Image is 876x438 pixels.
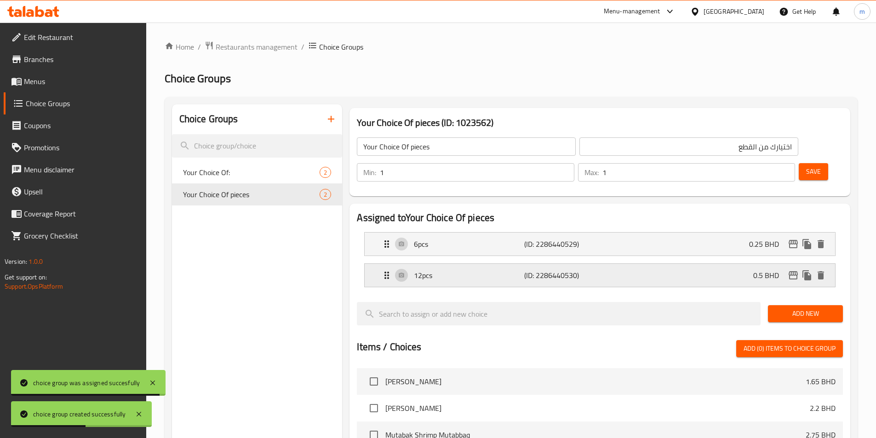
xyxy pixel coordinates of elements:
p: Max: [584,167,599,178]
span: Get support on: [5,271,47,283]
span: [PERSON_NAME] [385,376,806,387]
input: search [172,134,343,158]
p: (ID: 2286440530) [524,270,598,281]
span: Choice Groups [165,68,231,89]
span: m [859,6,865,17]
div: [GEOGRAPHIC_DATA] [704,6,764,17]
span: Your Choice Of pieces [183,189,320,200]
span: Select choice [364,372,384,391]
a: Choice Groups [4,92,146,114]
span: Add New [775,308,836,319]
a: Support.OpsPlatform [5,280,63,292]
p: 2.2 BHD [810,403,836,414]
span: Edit Restaurant [24,32,139,43]
p: Min: [363,167,376,178]
span: Select choice [364,398,384,418]
input: search [357,302,761,325]
span: Coupons [24,120,139,131]
button: duplicate [800,237,814,251]
button: edit [786,237,800,251]
button: edit [786,268,800,282]
div: choice group was assigned succesfully [33,378,140,388]
a: Home [165,41,194,52]
span: Grocery Checklist [24,230,139,241]
a: Branches [4,48,146,70]
a: Promotions [4,137,146,159]
span: Branches [24,54,139,65]
a: Restaurants management [205,41,298,53]
p: 0.25 BHD [749,239,786,250]
li: Expand [357,228,843,260]
span: Coverage Report [24,208,139,219]
div: Menu-management [604,6,660,17]
button: Add New [768,305,843,322]
a: Coupons [4,114,146,137]
div: Expand [365,264,835,287]
span: Menus [24,76,139,87]
span: Choice Groups [319,41,363,52]
div: Choices [320,189,331,200]
button: Save [799,163,828,180]
span: [PERSON_NAME] [385,403,810,414]
h2: Assigned to Your Choice Of pieces [357,211,843,225]
span: 2 [320,190,331,199]
li: / [198,41,201,52]
p: 0.5 BHD [753,270,786,281]
span: 2 [320,168,331,177]
p: 6pcs [414,239,524,250]
li: Expand [357,260,843,291]
button: duplicate [800,268,814,282]
button: delete [814,268,828,282]
div: Expand [365,233,835,256]
li: / [301,41,304,52]
span: Promotions [24,142,139,153]
span: 1.0.0 [29,256,43,267]
a: Menu disclaimer [4,159,146,181]
span: Upsell [24,186,139,197]
div: Your Choice Of:2 [172,161,343,183]
span: Add (0) items to choice group [744,343,836,354]
button: delete [814,237,828,251]
a: Menus [4,70,146,92]
h2: Items / Choices [357,340,421,354]
h2: Choice Groups [179,112,238,126]
h3: Your Choice Of pieces (ID: 1023562) [357,115,843,130]
p: 1.65 BHD [806,376,836,387]
span: Save [806,166,821,177]
nav: breadcrumb [165,41,858,53]
span: Menu disclaimer [24,164,139,175]
button: Add (0) items to choice group [736,340,843,357]
span: Your Choice Of: [183,167,320,178]
div: choice group created successfully [33,409,126,419]
p: (ID: 2286440529) [524,239,598,250]
p: 12pcs [414,270,524,281]
span: Restaurants management [216,41,298,52]
span: Choice Groups [26,98,139,109]
div: Choices [320,167,331,178]
a: Coverage Report [4,203,146,225]
span: Version: [5,256,27,267]
a: Upsell [4,181,146,203]
div: Your Choice Of pieces2 [172,183,343,205]
a: Edit Restaurant [4,26,146,48]
a: Grocery Checklist [4,225,146,247]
